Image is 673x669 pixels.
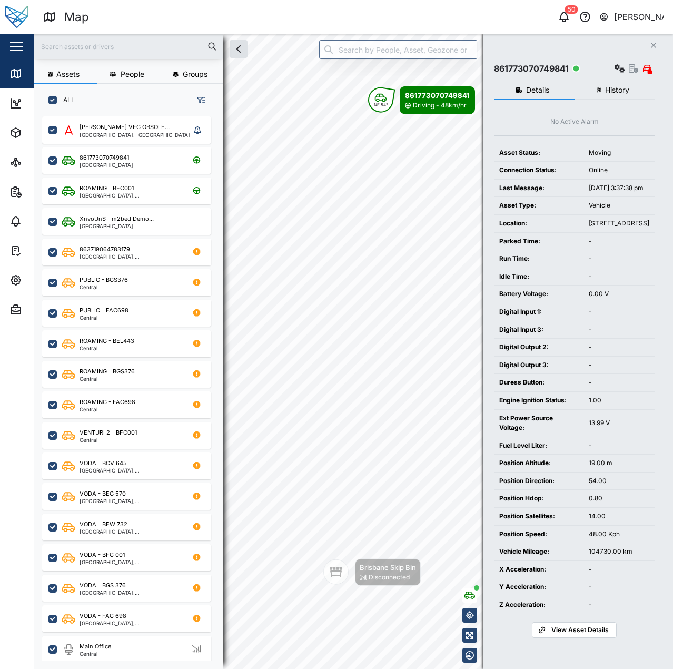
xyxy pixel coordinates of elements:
div: - [589,237,649,247]
div: Duress Button: [499,378,578,388]
input: Search by People, Asset, Geozone or Place [319,40,477,59]
div: X Acceleration: [499,565,578,575]
div: Central [80,315,128,320]
div: [GEOGRAPHIC_DATA], [GEOGRAPHIC_DATA] [80,590,180,595]
button: [PERSON_NAME] [599,9,665,24]
div: PUBLIC - FAC698 [80,306,128,315]
div: Digital Input 1: [499,307,578,317]
div: 0.00 V [589,289,649,299]
div: VODA - BGS 376 [80,581,126,590]
div: Sites [27,156,53,168]
div: [GEOGRAPHIC_DATA], [GEOGRAPHIC_DATA] [80,529,180,534]
div: Position Hdop: [499,494,578,504]
div: Reports [27,186,63,198]
div: 13.99 V [589,418,649,428]
div: [DATE] 3:37:38 pm [589,183,649,193]
div: Position Altitude: [499,458,578,468]
div: Central [80,346,134,351]
div: [GEOGRAPHIC_DATA] [80,223,154,229]
div: 104730.00 km [589,547,649,557]
div: VODA - FAC 698 [80,612,126,621]
div: Main Office [80,642,111,651]
div: [GEOGRAPHIC_DATA], [GEOGRAPHIC_DATA] [80,498,180,504]
div: Fuel Level Liter: [499,441,578,451]
div: - [589,272,649,282]
div: Y Acceleration: [499,582,578,592]
div: 50 [565,5,578,14]
div: ROAMING - BGS376 [80,367,135,376]
div: Asset Status: [499,148,578,158]
div: Tasks [27,245,56,257]
div: - [589,325,649,335]
div: Central [80,437,137,442]
div: - [589,600,649,610]
div: Central [80,651,111,656]
span: View Asset Details [551,623,609,637]
div: 861773070749841 [494,62,569,75]
input: Search assets or drivers [40,38,217,54]
label: ALL [57,96,75,104]
div: VODA - BFC 001 [80,550,125,559]
div: VODA - BCV 645 [80,459,127,468]
div: XnvoUnS - m2bed Demo... [80,214,154,223]
div: Battery Voltage: [499,289,578,299]
div: Ext Power Source Voltage: [499,414,578,433]
div: VODA - BEW 732 [80,520,127,529]
div: Location: [499,219,578,229]
div: No Active Alarm [550,117,599,127]
div: [GEOGRAPHIC_DATA], [GEOGRAPHIC_DATA] [80,468,180,473]
div: Digital Output 3: [499,360,578,370]
div: - [589,565,649,575]
div: Position Satellites: [499,511,578,522]
div: Last Message: [499,183,578,193]
a: View Asset Details [532,622,616,638]
div: Brisbane Skip Bin [360,562,416,573]
div: [GEOGRAPHIC_DATA], [GEOGRAPHIC_DATA] [80,254,180,259]
div: [GEOGRAPHIC_DATA], [GEOGRAPHIC_DATA] [80,621,180,626]
div: Driving - 48km/hr [413,101,467,111]
div: Digital Input 3: [499,325,578,335]
div: Central [80,376,135,381]
div: [GEOGRAPHIC_DATA], [GEOGRAPHIC_DATA] [80,132,190,137]
div: Dashboard [27,97,75,109]
div: VODA - BEG 570 [80,489,126,498]
div: Z Acceleration: [499,600,578,610]
div: Digital Output 2: [499,342,578,352]
div: [PERSON_NAME] [614,11,665,24]
div: Idle Time: [499,272,578,282]
div: Map marker [368,86,475,114]
canvas: Map [34,34,673,669]
div: - [589,360,649,370]
div: Moving [589,148,649,158]
div: 14.00 [589,511,649,522]
div: - [589,342,649,352]
div: - [589,441,649,451]
div: Parked Time: [499,237,578,247]
div: Map [27,68,51,80]
div: 0.80 [589,494,649,504]
div: Connection Status: [499,165,578,175]
div: 48.00 Kph [589,529,649,539]
div: VENTURI 2 - BFC001 [80,428,137,437]
div: 1.00 [589,396,649,406]
div: Asset Type: [499,201,578,211]
div: [PERSON_NAME] VFG OBSOLE... [80,123,170,132]
div: ROAMING - BFC001 [80,184,134,193]
div: 19.00 m [589,458,649,468]
div: - [589,254,649,264]
div: Assets [27,127,60,139]
div: Alarms [27,215,60,227]
span: Assets [56,71,80,78]
div: Admin [27,304,58,316]
div: - [589,378,649,388]
div: Vehicle Mileage: [499,547,578,557]
div: 54.00 [589,476,649,486]
div: Disconnected [369,573,410,583]
div: Map [64,8,89,26]
div: Engine Ignition Status: [499,396,578,406]
div: Vehicle [589,201,649,211]
div: 861773070749841 [405,90,470,101]
div: NE 54° [374,103,388,107]
span: People [121,71,144,78]
div: grid [42,113,223,661]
